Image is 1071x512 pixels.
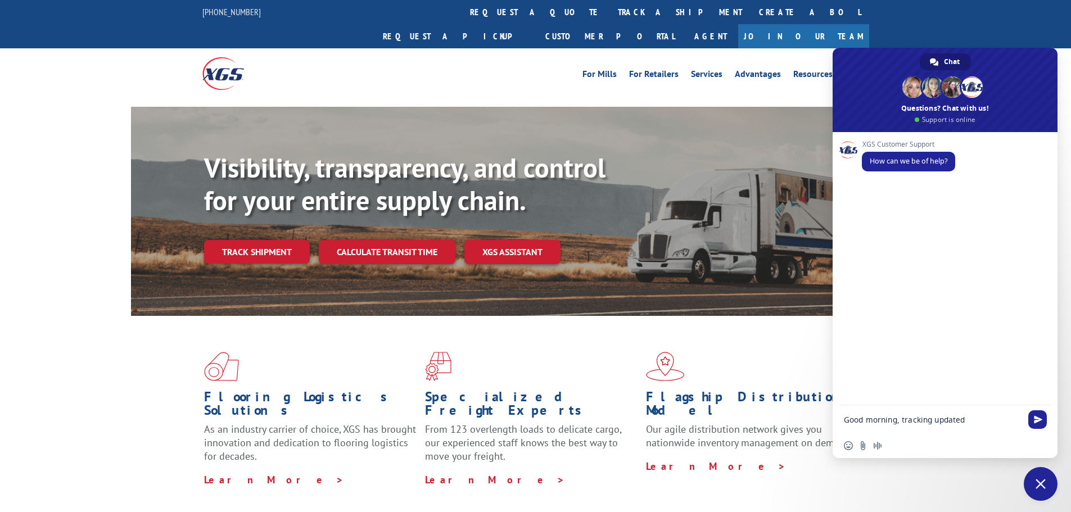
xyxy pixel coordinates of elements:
[537,24,683,48] a: Customer Portal
[683,24,738,48] a: Agent
[1024,467,1058,501] div: Close chat
[844,441,853,450] span: Insert an emoji
[920,53,971,70] div: Chat
[862,141,955,148] span: XGS Customer Support
[844,415,1022,425] textarea: Compose your message...
[204,390,417,423] h1: Flooring Logistics Solutions
[944,53,960,70] span: Chat
[793,70,833,82] a: Resources
[858,441,867,450] span: Send a file
[629,70,679,82] a: For Retailers
[425,352,451,381] img: xgs-icon-focused-on-flooring-red
[646,460,786,473] a: Learn More >
[202,6,261,17] a: [PHONE_NUMBER]
[204,423,416,463] span: As an industry carrier of choice, XGS has brought innovation and dedication to flooring logistics...
[425,390,638,423] h1: Specialized Freight Experts
[204,352,239,381] img: xgs-icon-total-supply-chain-intelligence-red
[735,70,781,82] a: Advantages
[646,352,685,381] img: xgs-icon-flagship-distribution-model-red
[425,423,638,473] p: From 123 overlength loads to delicate cargo, our experienced staff knows the best way to move you...
[425,473,565,486] a: Learn More >
[204,240,310,264] a: Track shipment
[464,240,561,264] a: XGS ASSISTANT
[319,240,455,264] a: Calculate transit time
[582,70,617,82] a: For Mills
[873,441,882,450] span: Audio message
[374,24,537,48] a: Request a pickup
[1028,410,1047,429] span: Send
[646,390,858,423] h1: Flagship Distribution Model
[691,70,722,82] a: Services
[204,150,605,218] b: Visibility, transparency, and control for your entire supply chain.
[646,423,853,449] span: Our agile distribution network gives you nationwide inventory management on demand.
[204,473,344,486] a: Learn More >
[738,24,869,48] a: Join Our Team
[870,156,947,166] span: How can we be of help?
